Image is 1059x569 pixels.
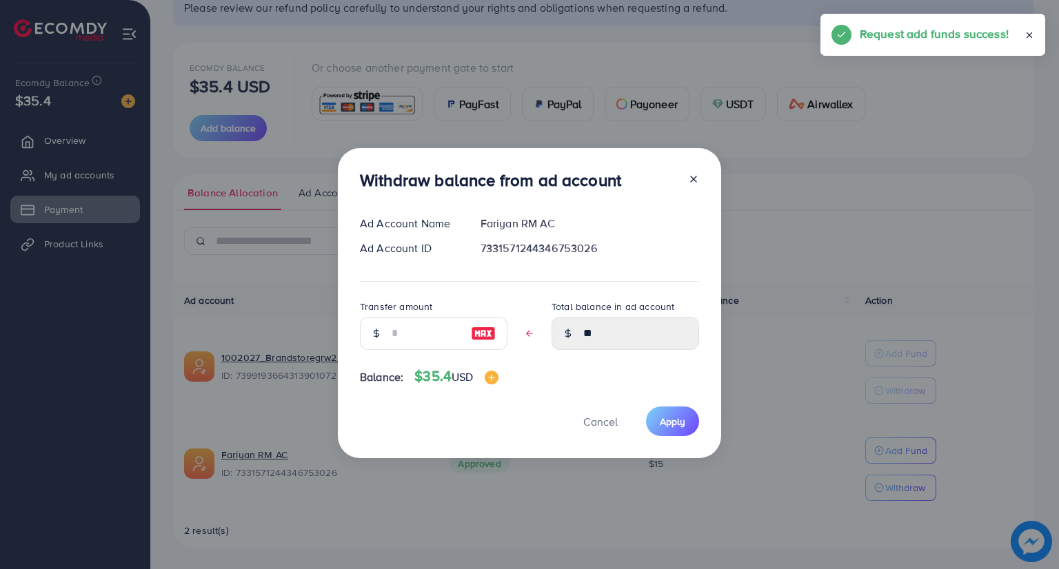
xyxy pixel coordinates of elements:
[566,406,635,436] button: Cancel
[660,415,685,428] span: Apply
[349,216,470,231] div: Ad Account Name
[583,414,618,429] span: Cancel
[860,25,1009,43] h5: Request add funds success!
[414,368,498,385] h4: $35.4
[470,240,710,256] div: 7331571244346753026
[471,325,496,342] img: image
[452,369,473,384] span: USD
[646,406,699,436] button: Apply
[360,300,432,313] label: Transfer amount
[470,216,710,231] div: Fariyan RM AC
[349,240,470,256] div: Ad Account ID
[360,369,403,385] span: Balance:
[552,300,674,313] label: Total balance in ad account
[485,371,498,384] img: image
[360,170,621,190] h3: Withdraw balance from ad account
